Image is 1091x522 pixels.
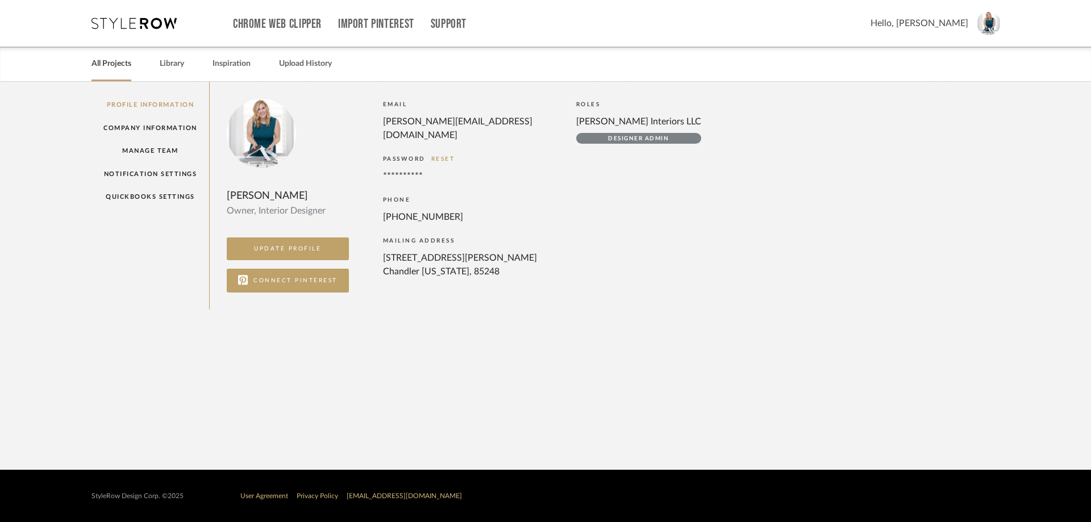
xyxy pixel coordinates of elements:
a: Upload History [279,56,332,72]
a: Privacy Policy [297,492,338,499]
img: avatar [977,11,1001,35]
a: All Projects [91,56,131,72]
a: Notification Settings [91,162,209,186]
div: [PERSON_NAME] [227,188,349,204]
button: UPDATE PROFILE [227,237,349,260]
a: Manage Team [91,139,209,162]
a: Support [431,19,467,29]
a: Inspiration [213,56,251,72]
div: Owner, Interior Designer [227,204,349,218]
span: Hello, [PERSON_NAME] [871,16,968,30]
a: Company Information [91,116,209,140]
div: [PERSON_NAME][EMAIL_ADDRESS][DOMAIN_NAME] [383,115,553,142]
div: [STREET_ADDRESS][PERSON_NAME] Chandler [US_STATE], 85248 [383,251,553,278]
a: User Agreement [240,492,288,499]
div: PHONE [383,194,565,206]
div: EMAIL [383,99,565,110]
a: Chrome Web Clipper [233,19,322,29]
a: [EMAIL_ADDRESS][DOMAIN_NAME] [347,492,462,499]
button: CONNECT PINTEREST [227,269,349,293]
a: QuickBooks Settings [91,185,209,208]
div: [PHONE_NUMBER] [383,210,553,224]
a: Import Pinterest [338,19,414,29]
a: Library [160,56,184,72]
div: [PERSON_NAME] Interiors LLC [576,115,701,128]
div: PASSWORD [383,153,565,165]
div: StyleRow Design Corp. ©2025 [91,492,184,500]
div: Designer Admin [576,133,701,144]
div: MAILING ADDRESS [383,235,565,247]
a: RESET [431,156,455,162]
div: ROLES [576,99,701,110]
